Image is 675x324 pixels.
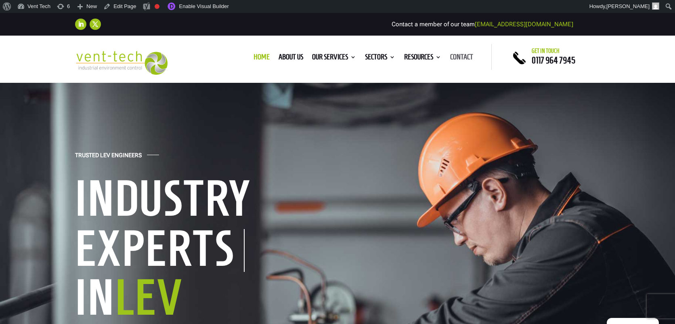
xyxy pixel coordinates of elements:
h1: Industry [75,173,325,228]
a: Sectors [365,54,395,63]
a: Follow on LinkedIn [75,19,86,30]
h1: Experts [75,229,245,272]
a: 0117 964 7945 [532,55,575,65]
a: About us [279,54,303,63]
a: Our Services [312,54,356,63]
span: Contact a member of our team [392,21,573,28]
div: Focus keyphrase not set [155,4,159,9]
a: Contact [450,54,473,63]
a: Home [254,54,270,63]
a: Resources [404,54,441,63]
span: LEV [115,271,183,324]
span: [PERSON_NAME] [606,3,650,9]
span: Get in touch [532,48,560,54]
a: Follow on X [90,19,101,30]
img: 2023-09-27T08_35_16.549ZVENT-TECH---Clear-background [75,51,168,75]
a: [EMAIL_ADDRESS][DOMAIN_NAME] [475,21,573,28]
h4: Trusted LEV Engineers [75,152,142,163]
